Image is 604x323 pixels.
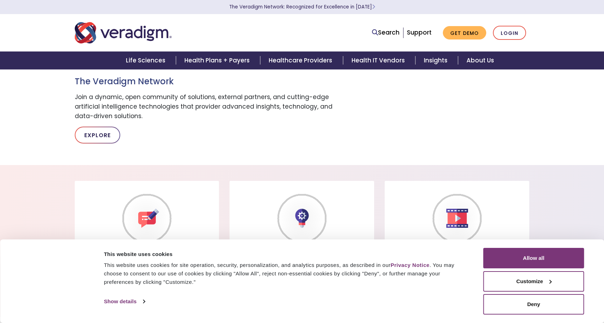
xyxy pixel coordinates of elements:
button: Allow all [483,248,584,268]
a: Get Demo [443,26,486,40]
a: Life Sciences [117,51,176,69]
h3: The Veradigm Network [75,77,336,87]
button: Customize [483,271,584,292]
a: About Us [458,51,502,69]
a: Healthcare Providers [260,51,343,69]
a: Login [493,26,526,40]
a: Privacy Notice [391,262,429,268]
p: Join a dynamic, open community of solutions, external partners, and cutting-edge artificial intel... [75,92,336,121]
a: Health Plans + Payers [176,51,260,69]
button: Deny [483,294,584,315]
a: Health IT Vendors [343,51,415,69]
div: This website uses cookies [104,250,468,258]
div: This website uses cookies for site operation, security, personalization, and analytics purposes, ... [104,261,468,286]
img: Veradigm logo [75,21,172,44]
a: Search [372,28,399,37]
a: Explore [75,127,120,144]
a: Insights [415,51,458,69]
a: The Veradigm Network: Recognized for Excellence in [DATE]Learn More [229,4,375,10]
a: Support [407,28,432,37]
span: Learn More [372,4,375,10]
a: Show details [104,296,145,307]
